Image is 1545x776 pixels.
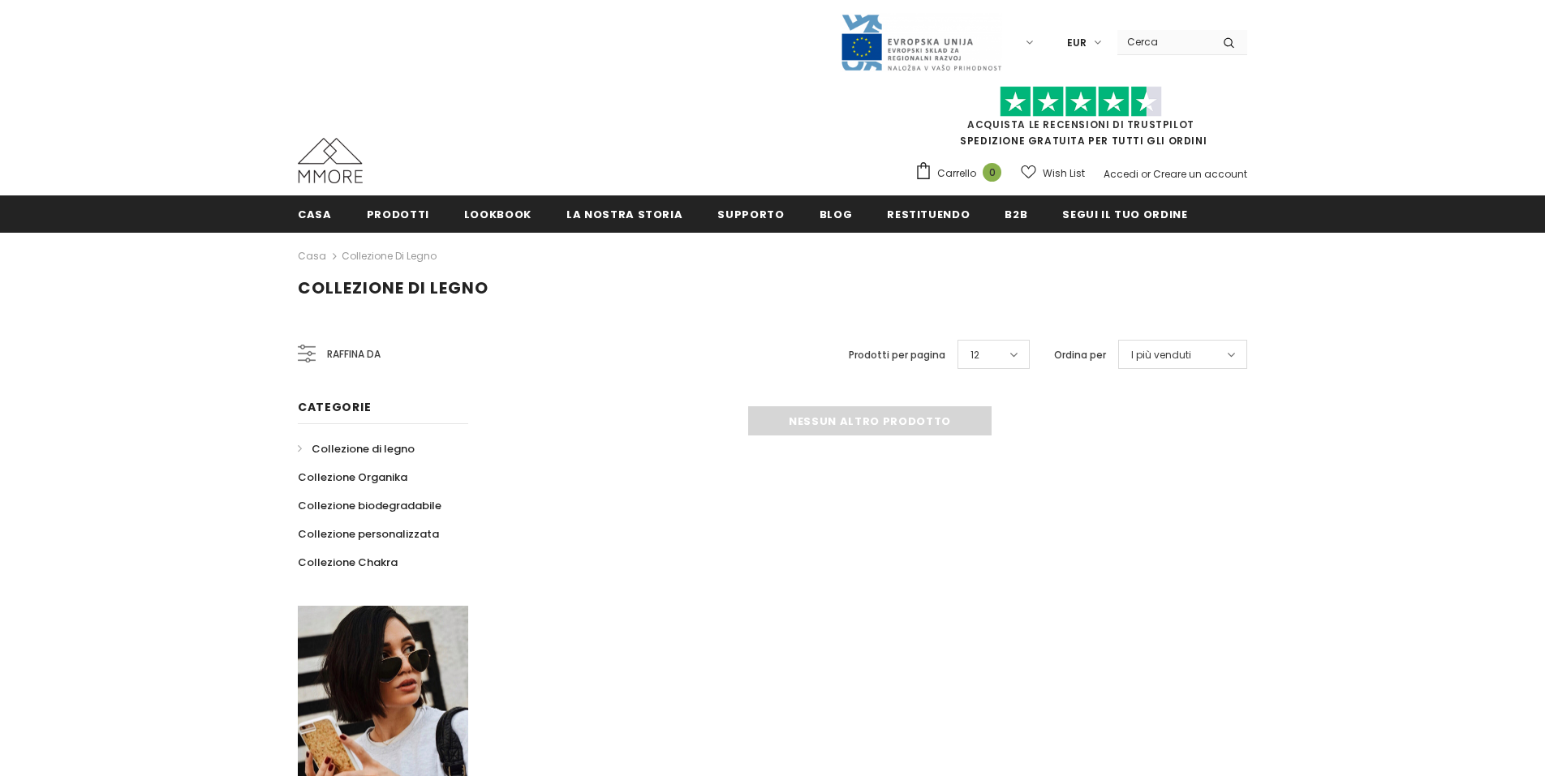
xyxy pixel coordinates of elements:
span: Raffina da [327,345,381,363]
label: Prodotti per pagina [849,347,945,363]
img: Javni Razpis [840,13,1002,72]
span: I più venduti [1131,347,1191,363]
a: Casa [298,247,326,266]
span: Collezione Chakra [298,555,398,570]
span: La nostra storia [566,207,682,222]
a: Collezione di legno [342,249,437,263]
a: Creare un account [1153,167,1247,181]
img: Casi MMORE [298,138,363,183]
span: Wish List [1043,165,1085,182]
a: Collezione di legno [298,435,415,463]
label: Ordina per [1054,347,1106,363]
span: B2B [1005,207,1027,222]
img: Fidati di Pilot Stars [1000,86,1162,118]
span: 0 [983,163,1001,182]
a: La nostra storia [566,195,682,232]
a: Collezione personalizzata [298,520,439,548]
a: Restituendo [887,195,970,232]
a: Prodotti [367,195,429,232]
a: Carrello 0 [915,161,1009,186]
span: EUR [1067,35,1087,51]
span: Restituendo [887,207,970,222]
span: Collezione di legno [312,441,415,457]
span: Prodotti [367,207,429,222]
span: Collezione di legno [298,277,488,299]
a: Collezione biodegradabile [298,491,441,520]
a: Collezione Chakra [298,548,398,577]
span: Carrello [937,165,976,182]
input: Search Site [1117,30,1211,54]
a: Javni Razpis [840,35,1002,49]
a: B2B [1005,195,1027,232]
span: Segui il tuo ordine [1062,207,1187,222]
a: Segui il tuo ordine [1062,195,1187,232]
span: 12 [970,347,979,363]
span: Categorie [298,399,371,415]
span: Casa [298,207,332,222]
span: Lookbook [464,207,531,222]
span: SPEDIZIONE GRATUITA PER TUTTI GLI ORDINI [915,93,1247,148]
a: Accedi [1104,167,1138,181]
a: Acquista le recensioni di TrustPilot [967,118,1194,131]
span: Blog [820,207,853,222]
span: Collezione personalizzata [298,526,439,542]
span: Collezione Organika [298,469,407,485]
a: Blog [820,195,853,232]
a: supporto [717,195,784,232]
span: supporto [717,207,784,222]
span: or [1141,167,1151,181]
span: Collezione biodegradabile [298,498,441,513]
a: Lookbook [464,195,531,232]
a: Collezione Organika [298,463,407,491]
a: Wish List [1021,159,1085,187]
a: Casa [298,195,332,232]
